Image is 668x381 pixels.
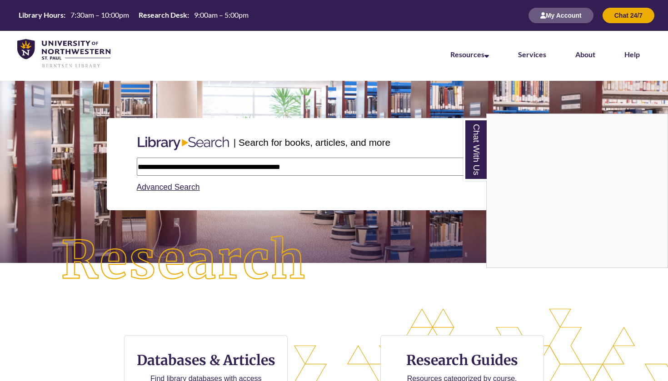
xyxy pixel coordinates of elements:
a: About [575,50,595,59]
img: UNWSP Library Logo [17,39,110,69]
div: Chat With Us [486,114,668,268]
a: Chat With Us [464,119,487,181]
a: Resources [450,50,489,59]
iframe: Chat Widget [487,114,668,267]
a: Help [624,50,640,59]
a: Services [518,50,546,59]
